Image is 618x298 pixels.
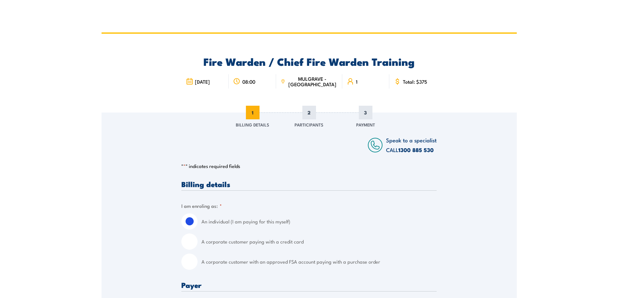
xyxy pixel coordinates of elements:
[201,254,437,270] label: A corporate customer with an approved FSA account paying with a purchase order
[236,121,269,128] span: Billing Details
[295,121,323,128] span: Participants
[287,76,338,87] span: MULGRAVE - [GEOGRAPHIC_DATA]
[181,180,437,188] h3: Billing details
[359,106,372,119] span: 3
[356,79,357,84] span: 1
[181,57,437,66] h2: Fire Warden / Chief Fire Warden Training
[386,136,437,154] span: Speak to a specialist CALL
[302,106,316,119] span: 2
[403,79,427,84] span: Total: $375
[201,233,437,250] label: A corporate customer paying with a credit card
[181,202,222,209] legend: I am enroling as:
[181,163,437,169] p: " " indicates required fields
[246,106,260,119] span: 1
[181,281,437,289] h3: Payer
[242,79,255,84] span: 08:00
[201,213,437,230] label: An individual (I am paying for this myself)
[356,121,375,128] span: Payment
[195,79,210,84] span: [DATE]
[398,146,434,154] a: 1300 885 530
